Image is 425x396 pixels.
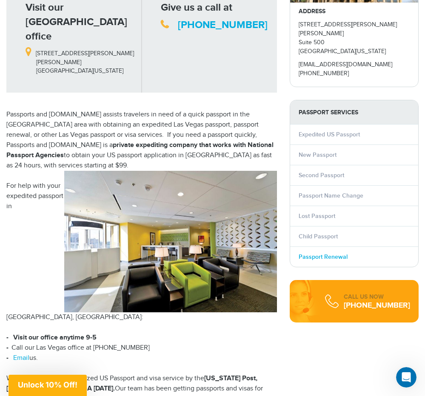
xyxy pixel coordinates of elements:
[344,293,410,301] div: CALL US NOW
[299,131,360,138] a: Expedited US Passport
[299,8,325,15] strong: ADDRESS
[26,1,127,43] strong: Visit our [GEOGRAPHIC_DATA] office
[299,151,337,158] a: New Passport
[344,301,410,310] div: [PHONE_NUMBER]
[396,367,416,388] iframe: Intercom live chat
[13,334,97,342] strong: Visit our office anytime 9-5
[299,20,410,56] p: [STREET_ADDRESS][PERSON_NAME][PERSON_NAME] Suite 500 [GEOGRAPHIC_DATA][US_STATE]
[299,192,363,199] a: Passport Name Change
[6,374,257,393] strong: [US_STATE] Post, [US_STATE] Times and USA [DATE].
[299,172,344,179] a: Second Passport
[13,354,29,362] a: Email
[18,380,77,389] span: Unlock 10% Off!
[6,353,277,363] li: us.
[178,19,268,31] a: [PHONE_NUMBER]
[299,233,338,240] a: Child Passport
[26,44,135,76] p: [STREET_ADDRESS][PERSON_NAME][PERSON_NAME] [GEOGRAPHIC_DATA][US_STATE]
[9,375,87,396] div: Unlock 10% Off!
[299,69,410,78] p: [PHONE_NUMBER]
[290,100,418,124] strong: PASSPORT SERVICES
[6,181,277,322] p: For help with your expedited passport in [GEOGRAPHIC_DATA], [GEOGRAPHIC_DATA]:
[6,110,277,171] p: Passports and [DOMAIN_NAME] assists travelers in need of a quick passport in the [GEOGRAPHIC_DATA...
[6,141,274,159] strong: private expediting company that works with National Passport Agencies
[299,61,392,68] a: [EMAIL_ADDRESS][DOMAIN_NAME]
[6,343,277,353] li: Call our Las Vegas office at [PHONE_NUMBER]
[299,253,348,260] a: Passport Renewal
[299,212,335,220] a: Lost Passport
[161,1,232,14] strong: Give us a call at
